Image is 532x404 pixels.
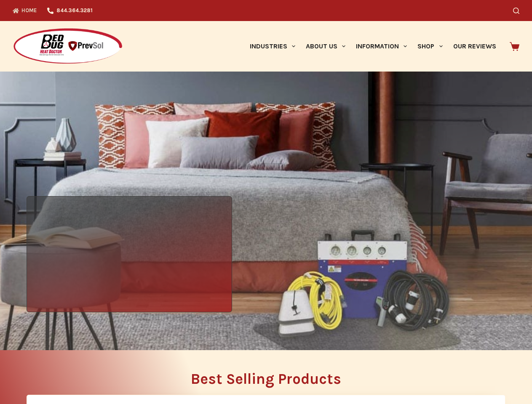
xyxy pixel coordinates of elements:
[13,28,123,65] img: Prevsol/Bed Bug Heat Doctor
[244,21,501,72] nav: Primary
[448,21,501,72] a: Our Reviews
[300,21,350,72] a: About Us
[27,372,505,386] h2: Best Selling Products
[244,21,300,72] a: Industries
[351,21,412,72] a: Information
[412,21,448,72] a: Shop
[513,8,519,14] button: Search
